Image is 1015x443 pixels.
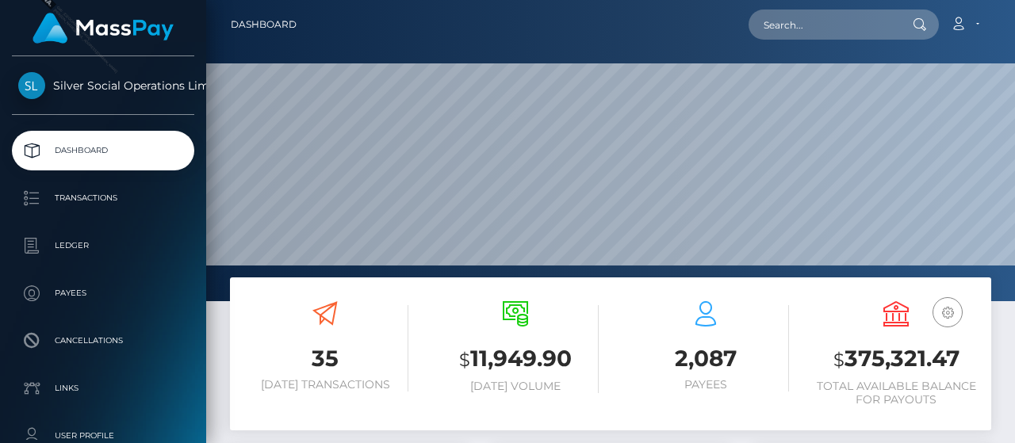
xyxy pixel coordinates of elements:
p: Payees [18,281,188,305]
a: Cancellations [12,321,194,361]
img: MassPay Logo [33,13,174,44]
h3: 11,949.90 [432,343,599,376]
h3: 375,321.47 [813,343,979,376]
input: Search... [749,10,898,40]
a: Dashboard [231,8,297,41]
h3: 35 [242,343,408,374]
span: Silver Social Operations Limited [12,78,194,93]
p: Dashboard [18,139,188,162]
a: Transactions [12,178,194,218]
a: Links [12,369,194,408]
h6: Total Available Balance for Payouts [813,380,979,407]
h6: [DATE] Volume [432,380,599,393]
h6: Payees [622,378,789,391]
a: Ledger [12,226,194,265]
p: Transactions [18,186,188,210]
h3: 2,087 [622,343,789,374]
small: $ [459,349,470,371]
p: Ledger [18,234,188,258]
p: Links [18,376,188,400]
h6: [DATE] Transactions [242,378,408,391]
a: Dashboard [12,131,194,170]
img: Silver Social Operations Limited [18,72,45,99]
a: Payees [12,273,194,313]
p: Cancellations [18,329,188,353]
small: $ [833,349,845,371]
